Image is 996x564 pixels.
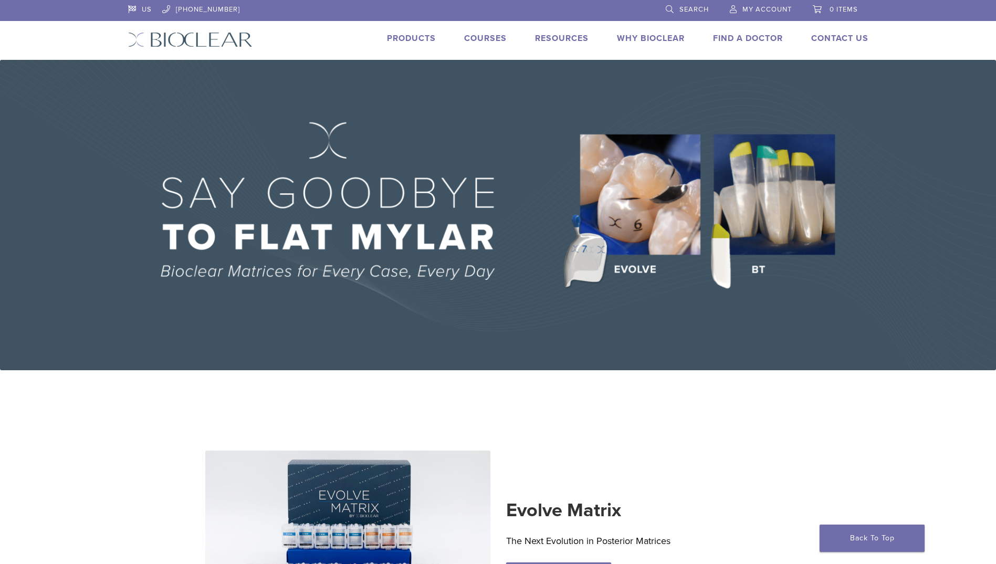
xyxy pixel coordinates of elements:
a: Contact Us [811,33,868,44]
p: The Next Evolution in Posterior Matrices [506,533,791,549]
a: Courses [464,33,507,44]
span: 0 items [830,5,858,14]
a: Products [387,33,436,44]
a: Back To Top [820,525,925,552]
img: Bioclear [128,32,253,47]
span: My Account [742,5,792,14]
a: Find A Doctor [713,33,783,44]
h2: Evolve Matrix [506,498,791,523]
a: Resources [535,33,589,44]
span: Search [679,5,709,14]
a: Why Bioclear [617,33,685,44]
